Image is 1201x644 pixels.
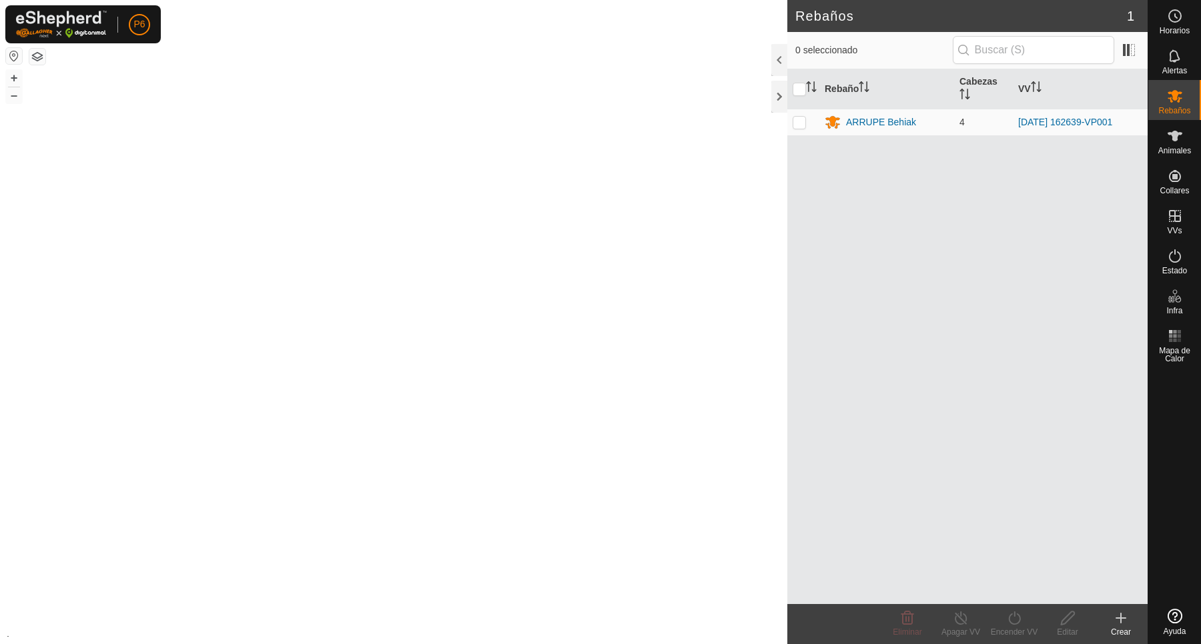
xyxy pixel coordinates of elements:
[1158,147,1191,155] span: Animales
[795,43,953,57] span: 0 seleccionado
[846,115,916,129] div: ARRUPE Behiak
[1160,27,1190,35] span: Horarios
[1152,347,1198,363] span: Mapa de Calor
[29,49,45,65] button: Capas del Mapa
[1031,83,1042,94] p-sorticon: Activar para ordenar
[1013,69,1148,109] th: VV
[987,626,1041,638] div: Encender VV
[1158,107,1190,115] span: Rebaños
[1162,267,1187,275] span: Estado
[6,70,22,86] button: +
[1160,187,1189,195] span: Collares
[1018,117,1112,127] a: [DATE] 162639-VP001
[859,83,869,94] p-sorticon: Activar para ordenar
[795,8,1127,24] h2: Rebaños
[6,48,22,64] button: Restablecer Mapa
[959,117,965,127] span: 4
[1094,626,1148,638] div: Crear
[959,91,970,101] p-sorticon: Activar para ordenar
[953,36,1114,64] input: Buscar (S)
[16,11,107,38] img: Logo Gallagher
[893,627,921,637] span: Eliminar
[819,69,954,109] th: Rebaño
[954,69,1013,109] th: Cabezas
[133,17,145,31] span: P6
[1167,227,1182,235] span: VVs
[6,87,22,103] button: –
[1164,627,1186,635] span: Ayuda
[1148,603,1201,641] a: Ayuda
[1041,626,1094,638] div: Editar
[418,627,462,639] a: Contáctenos
[1166,307,1182,315] span: Infra
[806,83,817,94] p-sorticon: Activar para ordenar
[934,626,987,638] div: Apagar VV
[325,627,402,639] a: Política de Privacidad
[1162,67,1187,75] span: Alertas
[1127,6,1134,26] span: 1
